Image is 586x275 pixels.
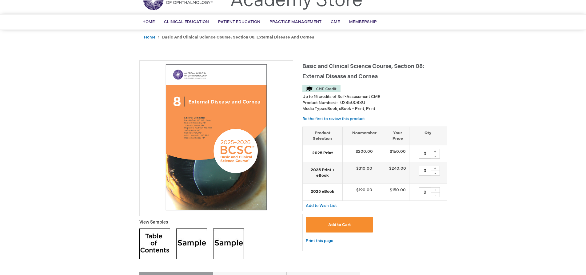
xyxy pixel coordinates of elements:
div: 02850083U [340,100,365,106]
img: Basic and Clinical Science Course, Section 08: External Disease and Cornea [143,64,290,211]
p: eBook, eBook + Print, Print [302,106,447,112]
th: Your Price [386,127,409,145]
span: Basic and Clinical Science Course, Section 08: External Disease and Cornea [302,63,424,80]
div: + [431,187,440,192]
strong: Product Number [302,100,338,105]
div: - [431,154,440,159]
span: Add to Cart [328,222,351,227]
th: Product Selection [303,127,343,145]
strong: Basic and Clinical Science Course, Section 08: External Disease and Cornea [162,35,314,40]
td: $150.00 [386,184,409,200]
td: $190.00 [342,184,386,200]
input: Qty [419,149,431,159]
span: CME [331,19,340,24]
strong: 2025 eBook [306,189,339,195]
th: Qty [409,127,447,145]
strong: 2025 Print [306,150,339,156]
strong: 2025 Print + eBook [306,167,339,179]
td: $240.00 [386,162,409,184]
div: - [431,192,440,197]
p: View Samples [139,219,293,225]
a: Be the first to review this product [302,116,365,121]
div: + [431,149,440,154]
div: - [431,171,440,176]
li: Up to 15 credits of Self-Assessment CME [302,94,447,100]
input: Qty [419,166,431,176]
img: Click to view [139,228,170,259]
span: Patient Education [218,19,260,24]
a: Print this page [306,237,333,245]
span: Clinical Education [164,19,209,24]
div: + [431,166,440,171]
td: $310.00 [342,162,386,184]
span: Practice Management [269,19,321,24]
a: Add to Wish List [306,203,337,208]
img: Click to view [176,228,207,259]
td: $200.00 [342,145,386,162]
a: Home [144,35,155,40]
th: Nonmember [342,127,386,145]
img: Click to view [213,228,244,259]
img: CME Credit [302,85,341,92]
span: Home [142,19,155,24]
td: $160.00 [386,145,409,162]
button: Add to Cart [306,217,373,233]
span: Membership [349,19,377,24]
input: Qty [419,187,431,197]
strong: Media Type: [302,106,325,111]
